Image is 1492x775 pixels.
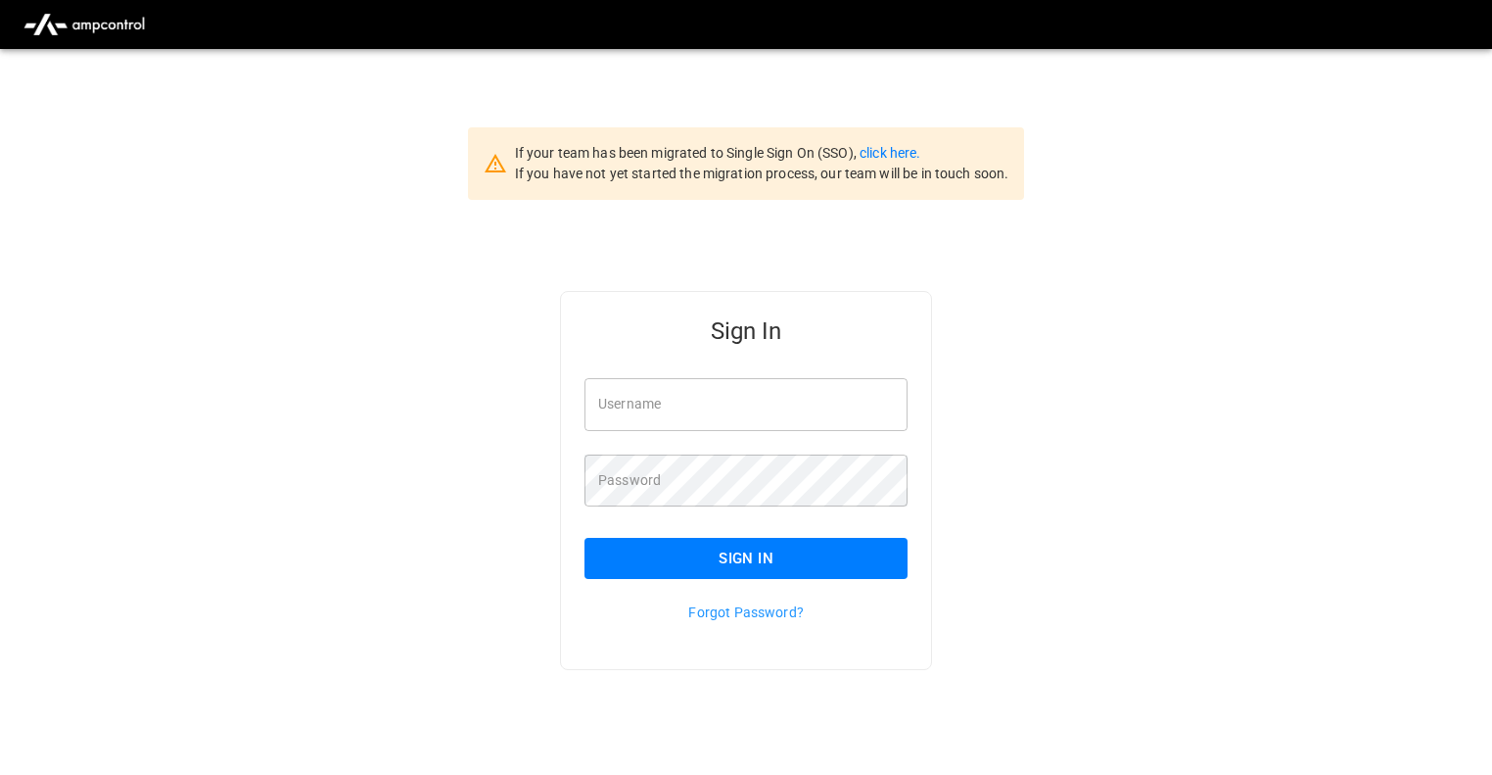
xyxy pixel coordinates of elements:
[584,538,908,579] button: Sign In
[16,6,153,43] img: ampcontrol.io logo
[584,315,908,347] h5: Sign In
[515,145,860,161] span: If your team has been migrated to Single Sign On (SSO),
[860,145,920,161] a: click here.
[515,166,1009,181] span: If you have not yet started the migration process, our team will be in touch soon.
[584,603,908,622] p: Forgot Password?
